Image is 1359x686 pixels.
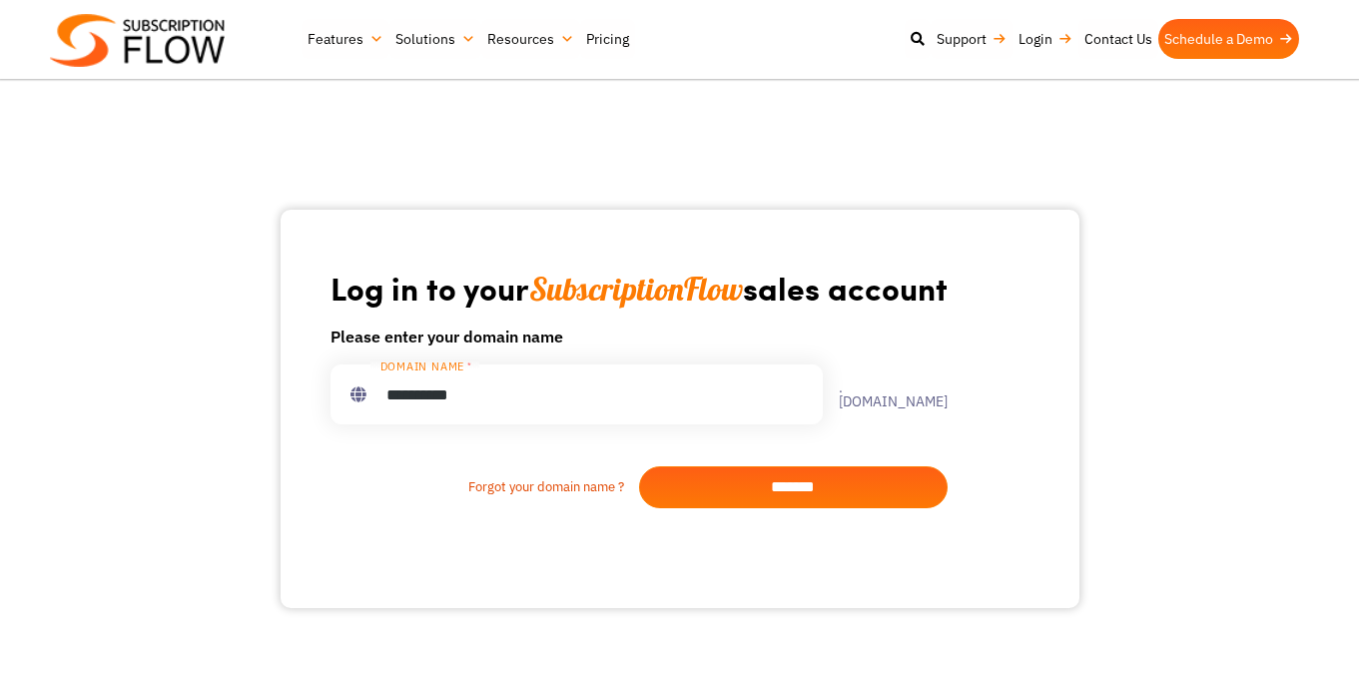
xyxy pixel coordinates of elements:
img: Subscriptionflow [50,14,225,67]
a: Forgot your domain name ? [331,477,639,497]
a: Schedule a Demo [1158,19,1299,59]
a: Resources [481,19,580,59]
a: Pricing [580,19,635,59]
a: Support [931,19,1013,59]
a: Contact Us [1078,19,1158,59]
span: SubscriptionFlow [529,269,743,309]
a: Login [1013,19,1078,59]
h6: Please enter your domain name [331,325,948,348]
h1: Log in to your sales account [331,268,948,309]
label: .[DOMAIN_NAME] [823,380,948,408]
a: Solutions [389,19,481,59]
a: Features [302,19,389,59]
